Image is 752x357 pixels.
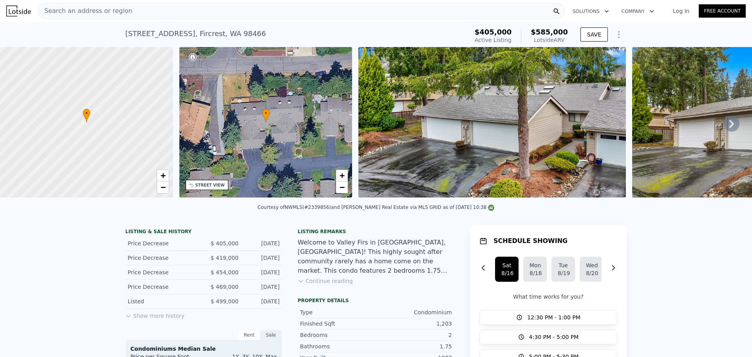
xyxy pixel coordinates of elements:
[488,205,494,211] img: NWMLS Logo
[580,27,608,42] button: SAVE
[530,269,540,277] div: 8/18
[245,283,280,291] div: [DATE]
[157,181,169,193] a: Zoom out
[551,257,575,282] button: Tue8/19
[531,36,568,44] div: Lotside ARV
[336,170,348,181] a: Zoom in
[615,4,660,18] button: Company
[130,345,277,353] div: Condominiums Median Sale
[211,255,239,261] span: $ 419,000
[586,269,597,277] div: 8/20
[479,330,617,344] button: 4:30 PM - 5:00 PM
[300,331,376,339] div: Bedrooms
[238,330,260,340] div: Rent
[128,297,197,305] div: Listed
[38,6,132,16] span: Search an address or region
[529,333,579,341] span: 4:30 PM - 5:00 PM
[195,182,225,188] div: STREET VIEW
[300,343,376,350] div: Bathrooms
[125,228,282,236] div: LISTING & SALE HISTORY
[260,330,282,340] div: Sale
[211,269,239,275] span: $ 454,000
[258,205,495,210] div: Courtesy of NWMLS (#2339856) and [PERSON_NAME] Real Estate via MLS GRID as of [DATE] 10:38
[298,228,454,235] div: Listing remarks
[211,284,239,290] span: $ 469,000
[340,170,345,180] span: +
[211,298,239,304] span: $ 499,000
[495,257,519,282] button: Sat8/16
[376,331,452,339] div: 2
[128,239,197,247] div: Price Decrease
[358,47,626,198] img: Sale: 149606013 Parcel: 100578233
[376,343,452,350] div: 1.75
[160,182,165,192] span: −
[128,283,197,291] div: Price Decrease
[558,269,569,277] div: 8/19
[298,238,454,275] div: Welcome to Valley Firs in [GEOGRAPHIC_DATA], [GEOGRAPHIC_DATA]! This highly sought after communit...
[298,277,353,285] button: Continue reading
[6,5,31,16] img: Lotside
[300,320,376,328] div: Finished Sqft
[340,182,345,192] span: −
[128,254,197,262] div: Price Decrease
[376,320,452,328] div: 1,203
[211,240,239,246] span: $ 405,000
[245,268,280,276] div: [DATE]
[558,261,569,269] div: Tue
[475,28,512,36] span: $405,000
[128,268,197,276] div: Price Decrease
[580,257,603,282] button: Wed8/20
[125,309,184,320] button: Show more history
[245,239,280,247] div: [DATE]
[300,308,376,316] div: Type
[125,28,266,39] div: [STREET_ADDRESS] , Fircrest , WA 98466
[699,4,746,18] a: Free Account
[245,254,280,262] div: [DATE]
[493,236,568,246] h1: SCHEDULE SHOWING
[157,170,169,181] a: Zoom in
[479,293,617,301] p: What time works for you?
[479,310,617,325] button: 12:30 PM - 1:00 PM
[262,110,270,117] span: •
[586,261,597,269] div: Wed
[611,27,627,42] button: Show Options
[527,314,580,321] span: 12:30 PM - 1:00 PM
[83,109,90,122] div: •
[663,7,699,15] a: Log In
[160,170,165,180] span: +
[475,37,512,43] span: Active Listing
[501,261,512,269] div: Sat
[262,109,270,122] div: •
[298,297,454,304] div: Property details
[566,4,615,18] button: Solutions
[245,297,280,305] div: [DATE]
[531,28,568,36] span: $585,000
[336,181,348,193] a: Zoom out
[376,308,452,316] div: Condominium
[523,257,547,282] button: Mon8/18
[501,269,512,277] div: 8/16
[530,261,540,269] div: Mon
[83,110,90,117] span: •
